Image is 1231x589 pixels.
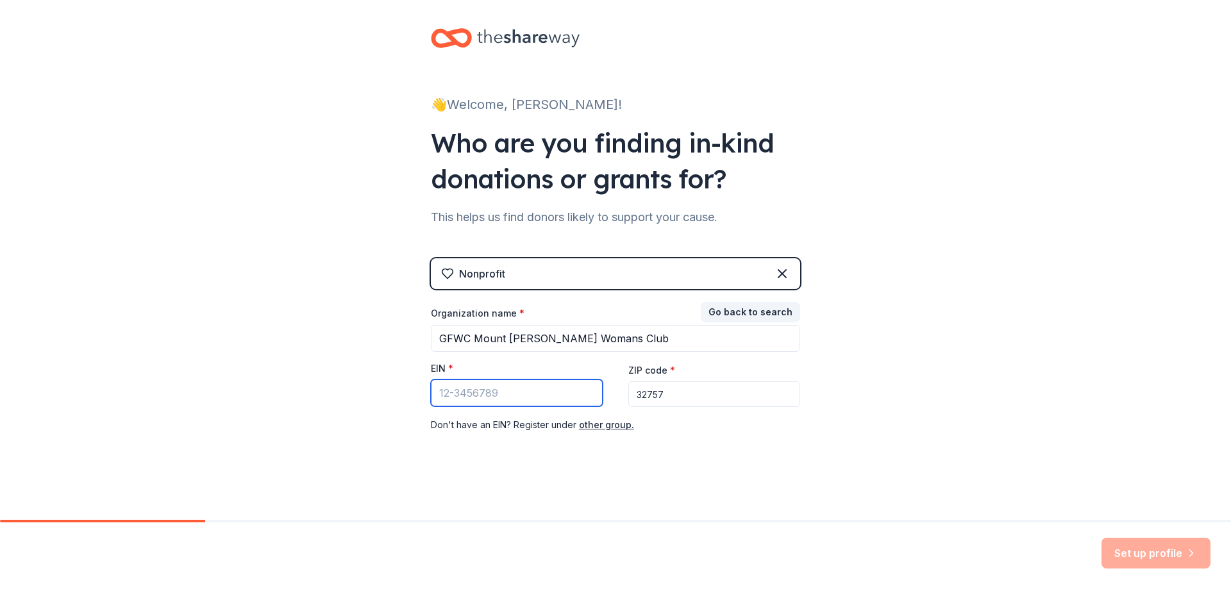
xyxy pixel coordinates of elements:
div: Who are you finding in-kind donations or grants for? [431,125,800,197]
input: 12-3456789 [431,379,603,406]
label: EIN [431,362,453,375]
button: Go back to search [701,302,800,322]
input: American Red Cross [431,325,800,352]
button: other group. [579,417,634,433]
div: Don ' t have an EIN? Register under [431,417,800,433]
div: 👋 Welcome, [PERSON_NAME]! [431,94,800,115]
div: Nonprofit [459,266,505,281]
input: 12345 (U.S. only) [628,381,800,407]
div: This helps us find donors likely to support your cause. [431,207,800,228]
label: Organization name [431,307,524,320]
label: ZIP code [628,364,675,377]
